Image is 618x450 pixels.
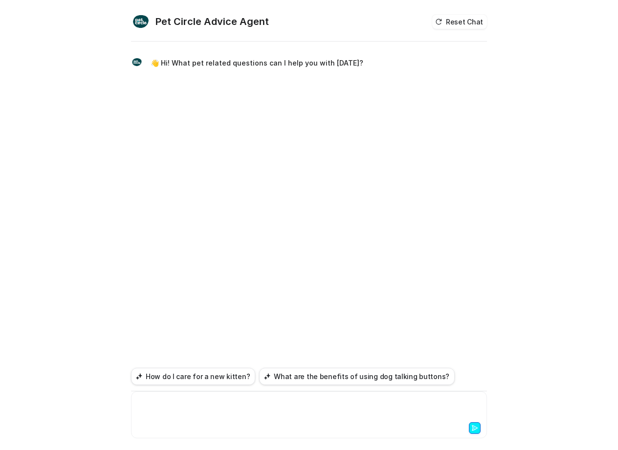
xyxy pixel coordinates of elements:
[155,15,269,28] h2: Pet Circle Advice Agent
[432,15,487,29] button: Reset Chat
[151,57,363,69] p: 👋 Hi! What pet related questions can I help you with [DATE]?
[131,12,151,31] img: Widget
[131,368,255,385] button: How do I care for a new kitten?
[131,56,143,68] img: Widget
[259,368,455,385] button: What are the benefits of using dog talking buttons?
